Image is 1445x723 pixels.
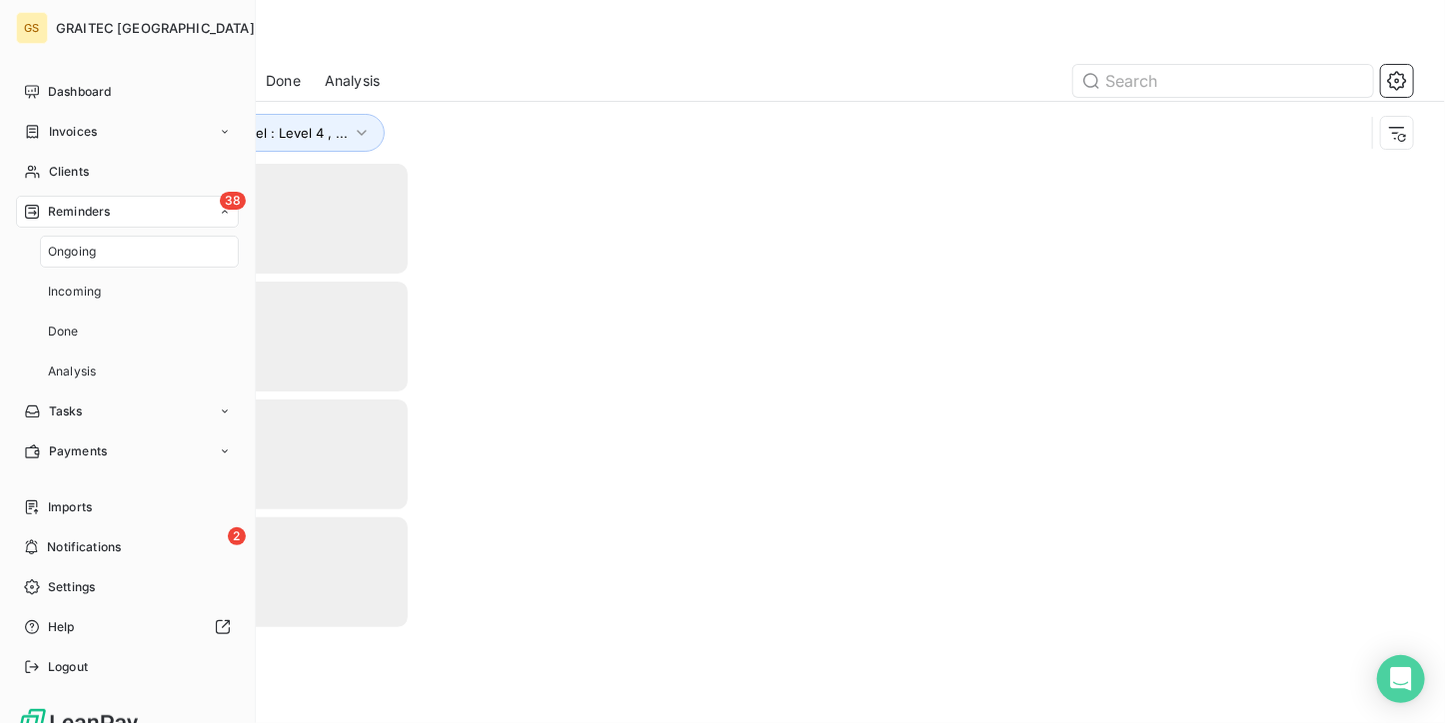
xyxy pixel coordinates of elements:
div: GS [16,12,48,44]
span: Reminder Level : Level 4 , ... [171,125,348,141]
span: Done [48,323,79,341]
button: Reminder Level : Level 4 , ... [142,114,385,152]
span: Payments [49,442,107,460]
span: Notifications [47,538,121,556]
span: Tasks [49,402,83,420]
span: Reminders [48,203,110,221]
input: Search [1073,65,1373,97]
span: Ongoing [48,243,96,261]
span: Incoming [48,283,101,301]
span: Invoices [49,123,97,141]
span: Clients [49,163,89,181]
div: Open Intercom Messenger [1377,655,1425,703]
span: 2 [228,527,246,545]
span: 38 [220,192,246,210]
span: Imports [48,498,92,516]
span: Analysis [325,71,380,91]
span: Help [48,618,75,636]
span: Logout [48,658,88,676]
a: Help [16,611,239,643]
span: GRAITEC [GEOGRAPHIC_DATA] [56,20,255,36]
span: Analysis [48,362,96,380]
span: Done [266,71,301,91]
span: Settings [48,578,95,596]
span: Dashboard [48,83,111,101]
